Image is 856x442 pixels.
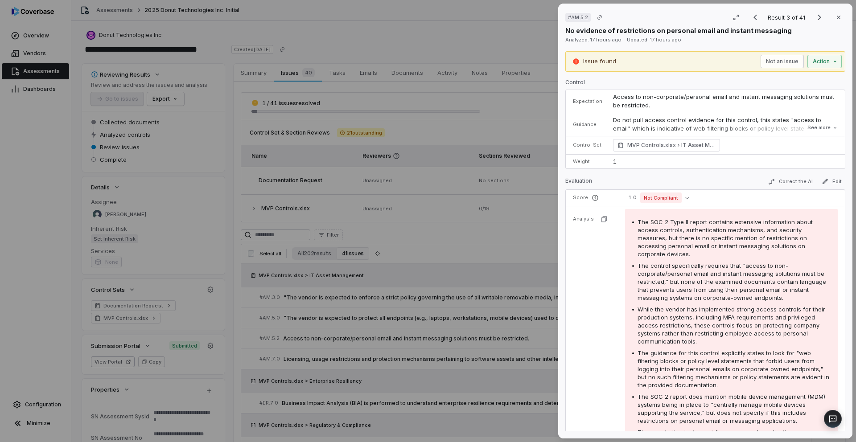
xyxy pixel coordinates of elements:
span: The guidance for this control explicitly states to look for "web filtering blocks or policy level... [638,349,829,389]
span: The control specifically requires that "access to non-corporate/personal email and instant messag... [638,262,826,301]
button: Copy link [592,9,608,25]
p: Evaluation [565,177,592,188]
span: The SOC 2 Type II report contains extensive information about access controls, authentication mec... [638,218,813,258]
span: # AM.5.2 [568,14,588,21]
p: Control [565,79,845,90]
p: Analysis [573,216,594,222]
button: Not an issue [761,55,804,68]
p: No evidence of restrictions on personal email and instant messaging [565,26,792,35]
button: Next result [811,12,828,23]
span: MVP Controls.xlsx IT Asset Management [627,141,716,150]
p: Expectation [573,98,602,105]
p: Issue found [583,57,616,66]
span: Analyzed: 17 hours ago [565,37,621,43]
button: Previous result [746,12,764,23]
p: Score [573,194,614,201]
span: Access to non-corporate/personal email and instant messaging solutions must be restricted. [613,93,836,109]
span: 1 [613,158,617,165]
span: While the vendor has implemented strong access controls for their production systems, including M... [638,306,825,345]
p: Weight [573,158,602,165]
span: Updated: 17 hours ago [627,37,681,43]
button: Action [807,55,842,68]
button: Correct the AI [765,176,816,187]
p: Guidance [573,121,602,128]
button: 1.0Not Compliant [625,192,693,203]
p: Control Set [573,142,602,148]
p: Do not pull access control evidence for this control, this states "access to email" which is indi... [613,116,838,160]
p: Result 3 of 41 [768,12,807,22]
span: Not Compliant [640,192,682,203]
span: The SOC 2 report does mention mobile device management (MDM) systems being in place to "centrally... [638,393,825,424]
button: Edit [818,176,845,187]
button: See more [805,120,840,136]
